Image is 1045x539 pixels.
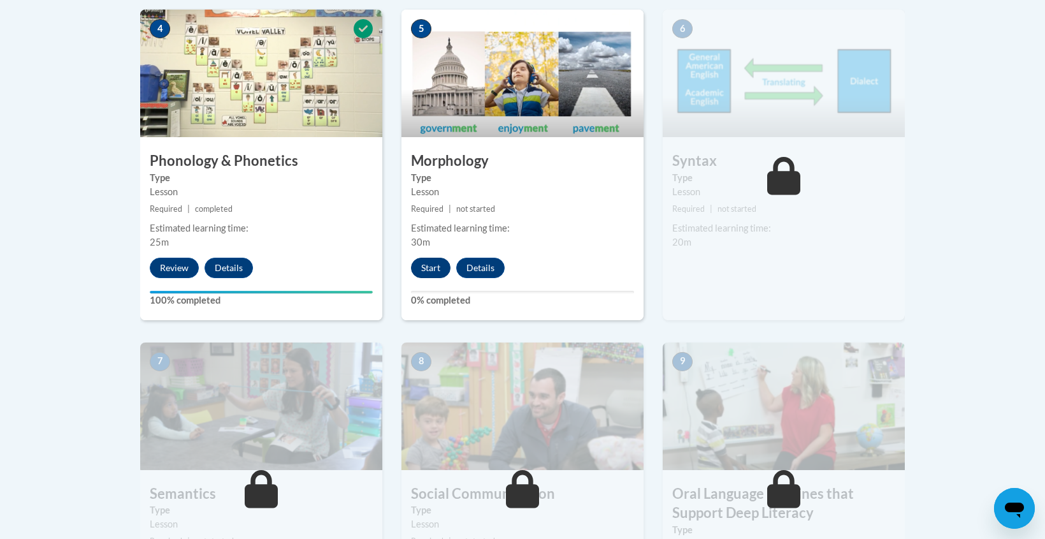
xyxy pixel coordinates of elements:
img: Course Image [663,343,905,470]
span: 9 [672,352,693,371]
div: Estimated learning time: [672,221,895,235]
label: Type [150,503,373,517]
label: 0% completed [411,293,634,307]
span: 6 [672,19,693,38]
span: Required [672,204,705,214]
h3: Phonology & Phonetics [140,151,382,171]
span: 20m [672,237,691,247]
img: Course Image [663,10,905,137]
div: Lesson [672,185,895,199]
button: Start [411,258,450,278]
label: Type [411,171,634,185]
button: Details [205,258,253,278]
button: Details [456,258,505,278]
img: Course Image [401,343,644,470]
span: 8 [411,352,431,371]
div: Your progress [150,291,373,293]
span: 4 [150,19,170,38]
button: Review [150,258,199,278]
span: 7 [150,352,170,371]
div: Lesson [150,185,373,199]
label: Type [672,523,895,537]
h3: Morphology [401,151,644,171]
span: Required [411,204,443,214]
label: Type [672,171,895,185]
div: Lesson [150,517,373,531]
img: Course Image [140,343,382,470]
span: completed [195,204,233,214]
label: Type [150,171,373,185]
span: 30m [411,237,430,247]
h3: Oral Language Routines that Support Deep Literacy [663,484,905,524]
span: 5 [411,19,431,38]
img: Course Image [401,10,644,137]
span: not started [717,204,756,214]
span: 25m [150,237,169,247]
h3: Syntax [663,151,905,171]
div: Estimated learning time: [150,221,373,235]
h3: Social Communication [401,484,644,504]
div: Estimated learning time: [411,221,634,235]
span: | [710,204,712,214]
span: | [449,204,451,214]
span: not started [456,204,495,214]
label: 100% completed [150,293,373,307]
iframe: Button to launch messaging window [994,488,1035,529]
label: Type [411,503,634,517]
h3: Semantics [140,484,382,504]
span: | [187,204,190,214]
span: Required [150,204,182,214]
div: Lesson [411,185,634,199]
div: Lesson [411,517,634,531]
img: Course Image [140,10,382,137]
